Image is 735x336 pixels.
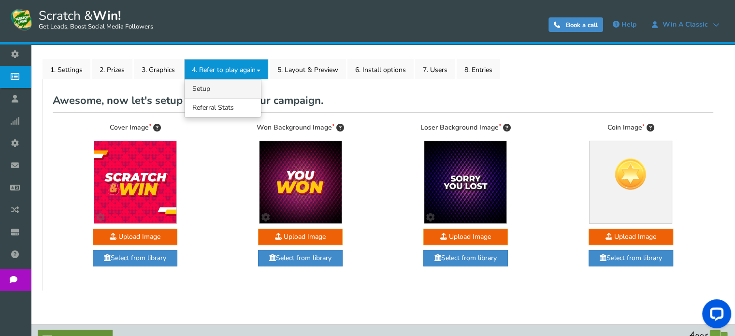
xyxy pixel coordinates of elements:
[34,7,153,31] span: Scratch &
[10,7,34,31] img: Scratch and Win
[43,59,90,79] a: 1. Settings
[184,59,268,79] a: 4. Refer to play again
[566,21,598,29] span: Book a call
[10,7,153,31] a: Scratch &Win! Get Leads, Boost Social Media Followers
[658,21,713,29] span: Win a Classic
[548,17,603,32] a: Book a call
[608,17,641,32] a: Help
[423,250,508,266] a: Select from library
[53,89,713,112] h2: Awesome, now let's setup graphics for your campaign.
[110,122,161,133] label: Cover Image
[93,7,121,24] strong: Win!
[607,122,654,133] label: Coin Image
[347,59,414,79] a: 6. Install options
[420,122,510,133] label: Loser Background Image
[415,59,455,79] a: 7. Users
[93,250,177,266] a: Select from library
[257,122,344,133] label: Won Background Image
[589,250,673,266] a: Select from library
[92,59,132,79] a: 2. Prizes
[621,20,636,29] span: Help
[185,98,261,117] a: Referral Stats
[185,79,261,98] a: Setup
[258,250,343,266] a: Select from library
[39,23,153,31] small: Get Leads, Boost Social Media Followers
[694,295,735,336] iframe: LiveChat chat widget
[270,59,346,79] a: 5. Layout & Preview
[134,59,183,79] a: 3. Graphics
[457,59,500,79] a: 8. Entries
